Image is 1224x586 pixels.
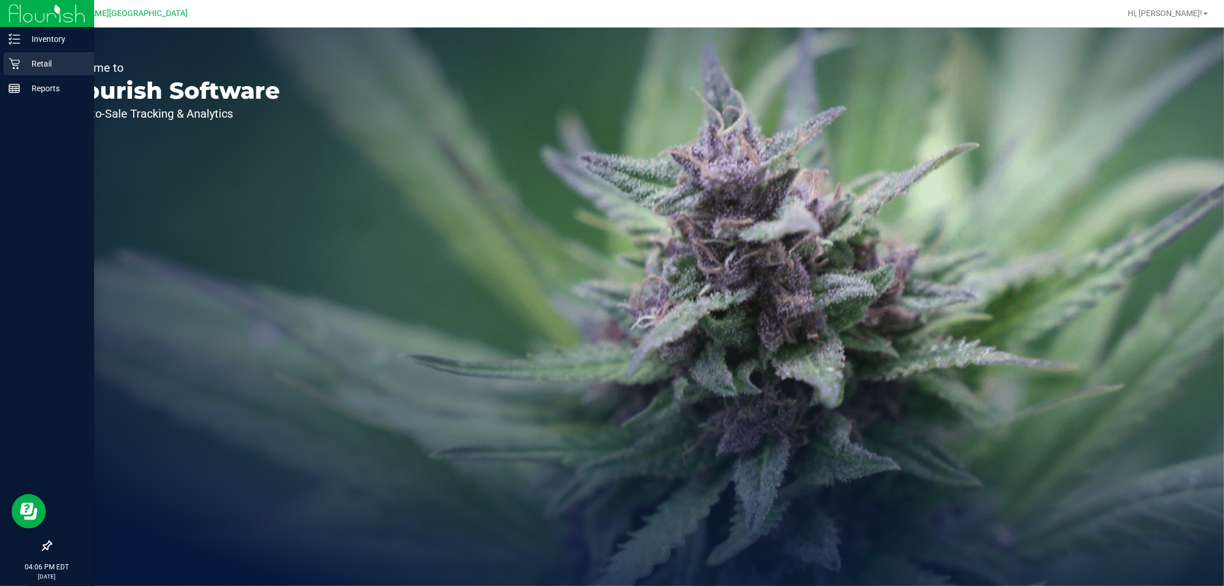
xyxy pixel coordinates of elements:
span: [PERSON_NAME][GEOGRAPHIC_DATA] [46,9,188,18]
inline-svg: Reports [9,83,20,94]
inline-svg: Retail [9,58,20,69]
p: Welcome to [62,62,280,73]
p: Seed-to-Sale Tracking & Analytics [62,108,280,119]
p: 04:06 PM EDT [5,562,89,572]
iframe: Resource center [11,494,46,529]
p: Retail [20,57,89,71]
p: Flourish Software [62,79,280,102]
inline-svg: Inventory [9,33,20,45]
span: Hi, [PERSON_NAME]! [1128,9,1202,18]
p: [DATE] [5,572,89,581]
p: Inventory [20,32,89,46]
p: Reports [20,82,89,95]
